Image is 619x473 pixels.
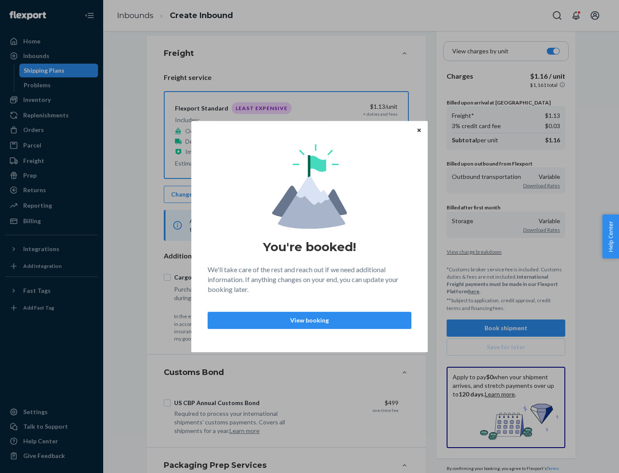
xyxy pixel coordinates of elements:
[272,144,347,229] img: svg+xml,%3Csvg%20viewBox%3D%220%200%20174%20197%22%20fill%3D%22none%22%20xmlns%3D%22http%3A%2F%2F...
[215,316,404,325] p: View booking
[208,312,411,329] button: View booking
[263,239,356,255] h1: You're booked!
[208,265,411,295] p: We'll take care of the rest and reach out if we need additional information. If anything changes ...
[415,125,423,135] button: Close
